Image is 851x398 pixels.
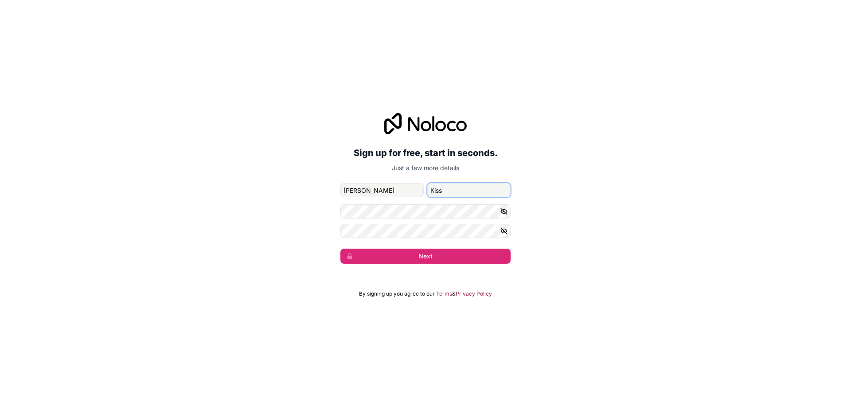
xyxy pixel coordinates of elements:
input: given-name [340,183,424,197]
h2: Sign up for free, start in seconds. [340,145,511,161]
input: Password [340,204,511,219]
span: & [452,290,456,297]
button: Next [340,249,511,264]
input: family-name [427,183,511,197]
a: Terms [436,290,452,297]
span: By signing up you agree to our [359,290,435,297]
a: Privacy Policy [456,290,492,297]
input: Confirm password [340,224,511,238]
p: Just a few more details [340,164,511,172]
